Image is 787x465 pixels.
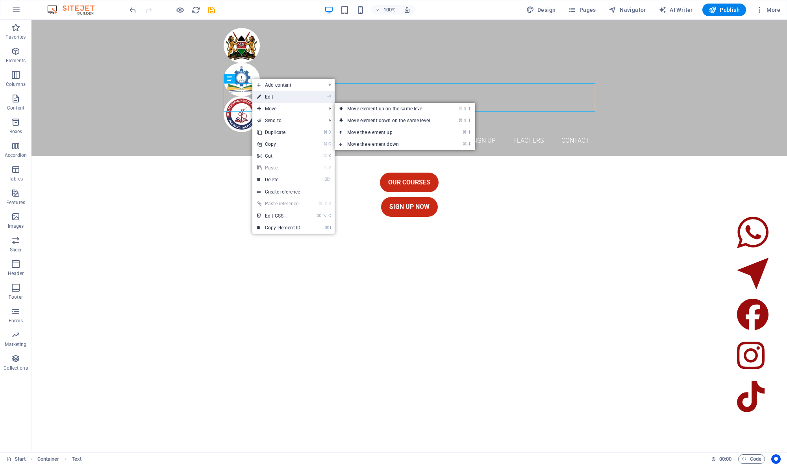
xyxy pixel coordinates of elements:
h6: Session time [711,454,732,464]
img: Editor Logo [45,5,104,15]
i: On resize automatically adjust zoom level to fit chosen device. [404,6,411,13]
a: ⌘CCopy [252,138,305,150]
a: ⌘⇧⬇Move element down on the same level [335,115,446,126]
i: C [328,141,331,147]
i: D [328,130,331,135]
p: Marketing [5,341,26,348]
button: Usercentrics [771,454,781,464]
span: More [756,6,780,14]
p: Images [8,223,24,229]
i: ⌘ [323,165,328,170]
h6: 100% [383,5,396,15]
i: ⬇ [468,141,471,147]
button: Design [523,4,559,16]
a: ⌘⇧⬆Move element up on the same level [335,103,446,115]
span: Code [742,454,761,464]
i: ⌘ [323,153,328,158]
a: Create reference [252,186,335,198]
i: ⌘ [323,141,328,147]
i: ⌘ [325,225,329,230]
i: I [330,225,331,230]
i: C [328,213,331,218]
i: ⌘ [458,106,463,111]
span: 00 00 [719,454,731,464]
button: AI Writer [656,4,696,16]
a: ⏎Edit [252,91,305,103]
a: ⌘⌥CEdit CSS [252,210,305,222]
p: Features [6,199,25,206]
i: ⌘ [323,130,328,135]
i: ⇧ [324,201,328,206]
span: Click to select. Double-click to edit [72,454,81,464]
p: Slider [10,247,22,253]
i: ⌦ [324,177,331,182]
i: ⏎ [327,94,331,99]
button: Publish [702,4,746,16]
button: save [207,5,216,15]
i: ⌘ [463,141,467,147]
span: Add content [252,79,323,91]
i: ⌘ [317,213,321,218]
button: undo [128,5,137,15]
p: Elements [6,58,26,64]
i: ⬆ [468,106,471,111]
a: ⌘⬆Move the element up [335,126,446,138]
button: reload [191,5,200,15]
span: AI Writer [659,6,693,14]
i: X [328,153,331,158]
i: ⌘ [319,201,323,206]
span: Pages [568,6,596,14]
i: V [328,201,331,206]
span: Click to select. Double-click to edit [37,454,59,464]
nav: breadcrumb [37,454,81,464]
p: Footer [9,294,23,300]
i: ⌥ [322,213,328,218]
p: Favorites [6,34,26,40]
i: ⌘ [458,118,463,123]
span: Publish [709,6,740,14]
button: 100% [371,5,399,15]
i: ⬇ [468,118,471,123]
p: Accordion [5,152,27,158]
i: ⇧ [463,118,467,123]
a: Click to cancel selection. Double-click to open Pages [6,454,26,464]
p: Columns [6,81,26,87]
p: Header [8,270,24,277]
i: Reload page [191,6,200,15]
button: Pages [565,4,599,16]
button: More [752,4,783,16]
span: Navigator [609,6,646,14]
i: V [328,165,331,170]
span: : [725,456,726,462]
button: Click here to leave preview mode and continue editing [175,5,185,15]
i: Undo: Edit headline (Ctrl+Z) [128,6,137,15]
a: ⌘VPaste [252,162,305,174]
p: Boxes [9,128,22,135]
a: Send to [252,115,323,126]
p: Tables [9,176,23,182]
i: ⬆ [468,130,471,135]
a: ⌘⇧VPaste reference [252,198,305,210]
a: ⌘XCut [252,150,305,162]
button: Code [738,454,765,464]
p: Collections [4,365,28,371]
button: Navigator [606,4,649,16]
div: Design (Ctrl+Alt+Y) [523,4,559,16]
p: Content [7,105,24,111]
a: ⌘⬇Move the element down [335,138,446,150]
i: ⌘ [463,130,467,135]
span: Move [252,103,323,115]
i: ⇧ [463,106,467,111]
span: Design [526,6,556,14]
i: Save (Ctrl+S) [207,6,216,15]
a: ⌘DDuplicate [252,126,305,138]
p: Forms [9,318,23,324]
a: ⌘ICopy element ID [252,222,305,234]
a: ⌦Delete [252,174,305,186]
